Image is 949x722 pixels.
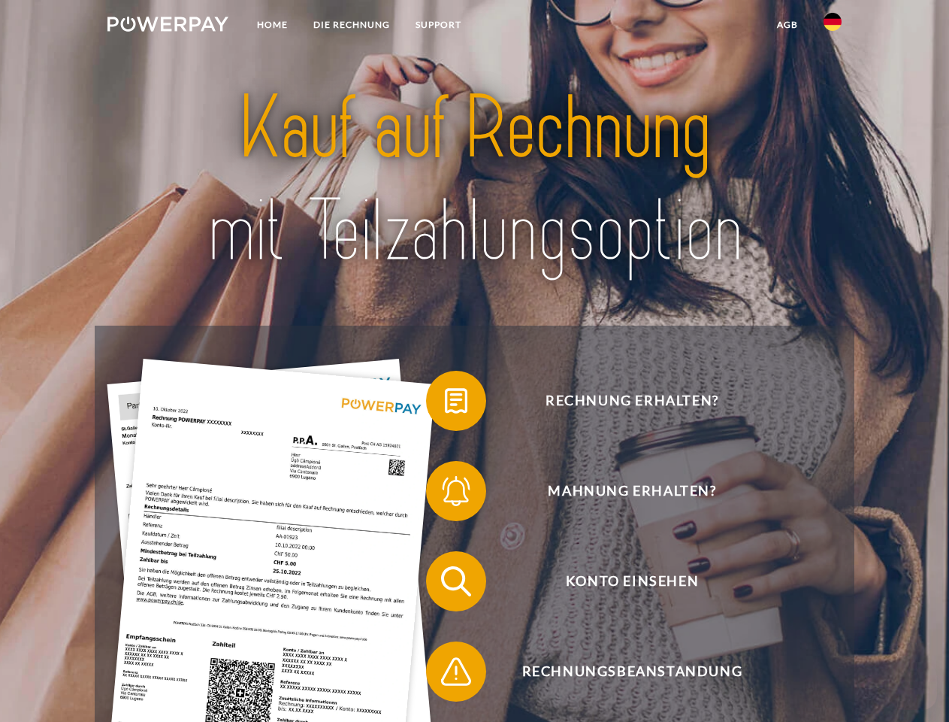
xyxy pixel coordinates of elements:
button: Rechnungsbeanstandung [426,642,817,702]
a: DIE RECHNUNG [301,11,403,38]
img: qb_warning.svg [437,653,475,690]
a: agb [764,11,811,38]
span: Rechnungsbeanstandung [448,642,816,702]
img: title-powerpay_de.svg [144,72,805,288]
iframe: Button to launch messaging window [889,662,937,710]
img: qb_bill.svg [437,382,475,420]
span: Rechnung erhalten? [448,371,816,431]
button: Konto einsehen [426,551,817,611]
span: Mahnung erhalten? [448,461,816,521]
img: de [824,13,842,31]
button: Mahnung erhalten? [426,461,817,521]
img: logo-powerpay-white.svg [107,17,228,32]
button: Rechnung erhalten? [426,371,817,431]
a: Home [244,11,301,38]
a: SUPPORT [403,11,474,38]
img: qb_search.svg [437,563,475,600]
span: Konto einsehen [448,551,816,611]
img: qb_bell.svg [437,472,475,510]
